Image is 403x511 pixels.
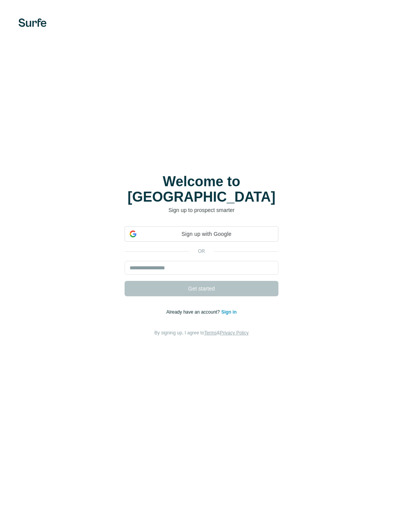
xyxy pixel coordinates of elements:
a: Privacy Policy [220,330,249,336]
h1: Welcome to [GEOGRAPHIC_DATA] [125,174,278,205]
span: Sign up with Google [140,230,273,238]
span: Already have an account? [167,309,221,315]
span: By signing up, I agree to & [155,330,249,336]
p: or [189,248,214,255]
img: Surfe's logo [18,18,47,27]
a: Terms [204,330,217,336]
a: Sign in [221,309,236,315]
div: Sign up with Google [125,226,278,242]
p: Sign up to prospect smarter [125,206,278,214]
